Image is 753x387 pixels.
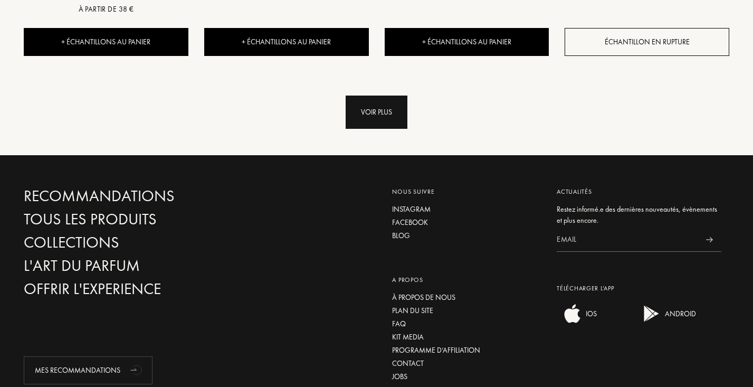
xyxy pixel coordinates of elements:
[392,371,541,382] a: Jobs
[557,284,721,293] div: Télécharger L’app
[557,317,597,326] a: ios appIOS
[392,332,541,343] a: Kit media
[392,187,541,196] div: Nous suivre
[641,303,662,324] img: android app
[24,280,249,298] a: Offrir l'experience
[392,275,541,285] div: A propos
[706,237,713,242] img: news_send.svg
[565,28,729,56] div: Échantillon en rupture
[346,96,407,129] div: Voir plus
[392,204,541,215] a: Instagram
[583,303,597,324] div: IOS
[204,28,369,56] div: + Échantillons au panier
[557,228,698,252] input: Email
[392,318,541,329] a: FAQ
[28,4,184,15] div: À partir de 38 €
[24,187,249,205] a: Recommandations
[562,303,583,324] img: ios app
[385,28,549,56] div: + Échantillons au panier
[24,356,152,384] div: Mes Recommandations
[392,230,541,241] a: Blog
[392,358,541,369] a: Contact
[662,303,696,324] div: ANDROID
[24,210,249,229] a: Tous les produits
[24,28,188,56] div: + Échantillons au panier
[557,204,721,226] div: Restez informé.e des dernières nouveautés, évènements et plus encore.
[24,257,249,275] a: L'Art du Parfum
[392,217,541,228] a: Facebook
[392,345,541,356] a: Programme d’affiliation
[24,233,249,252] a: Collections
[392,292,541,303] a: À propos de nous
[127,359,148,380] div: animation
[392,305,541,316] a: Plan du site
[636,317,696,326] a: android appANDROID
[557,187,721,196] div: Actualités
